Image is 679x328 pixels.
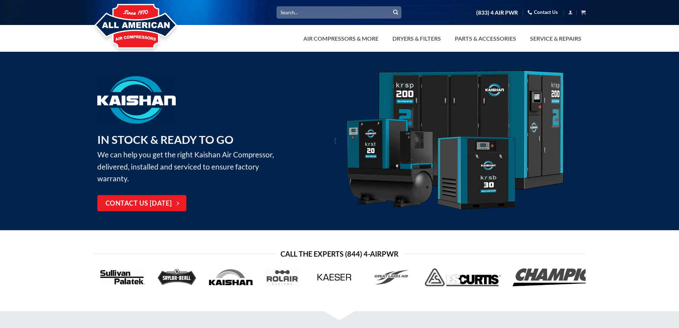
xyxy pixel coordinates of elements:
a: Login [568,8,573,17]
a: Dryers & Filters [388,31,445,46]
button: Submit [390,7,401,18]
input: Search… [277,6,401,18]
p: We can help you get the right Kaishan Air Compressor, delivered, installed and serviced to ensure... [97,131,284,185]
a: Air Compressors & More [299,31,383,46]
a: Contact Us [528,7,558,18]
a: (833) 4 AIR PWR [476,6,518,19]
strong: IN STOCK & READY TO GO [97,133,233,146]
span: Contact Us [DATE] [106,198,172,209]
a: Parts & Accessories [451,31,520,46]
img: Kaishan [97,76,176,123]
a: Service & Repairs [526,31,586,46]
span: Call the Experts (844) 4-AirPwr [281,248,398,259]
a: Contact Us [DATE] [97,195,186,212]
img: Kaishan [345,70,566,212]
